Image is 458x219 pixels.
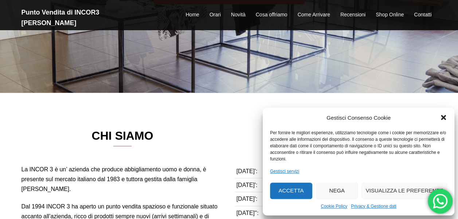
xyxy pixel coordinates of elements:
h3: ORARI APERTURA [235,129,437,146]
a: Orari [210,11,221,19]
a: Come Arrivare [297,11,330,19]
a: Privacy & Gestione dati [351,203,396,210]
td: [DATE]': [235,178,317,192]
p: La INCOR 3 è un’ azienda che produce abbigliamento uomo e donna, è presente sul mercato italiano ... [21,164,224,194]
td: [DATE]': [235,192,317,206]
a: Shop Online [376,11,404,19]
button: Accetta [270,183,312,199]
div: Chiudi la finestra di dialogo [440,114,447,121]
div: Per fornire le migliori esperienze, utilizziamo tecnologie come i cookie per memorizzare e/o acce... [270,130,446,162]
a: Novità [231,11,246,19]
a: Cosa offriamo [256,11,287,19]
h3: CHI SIAMO [21,129,224,146]
a: Contatti [414,11,431,19]
td: [DATE]': [235,164,317,178]
div: Gestisci Consenso Cookie [326,113,391,123]
button: Visualizza le preferenze [361,183,447,199]
a: Home [185,11,199,19]
div: 'Hai [428,189,453,214]
a: Cookie Policy [321,203,347,210]
a: Gestisci servizi [270,168,299,175]
button: Nega [316,183,358,199]
a: Recensioni [340,11,365,19]
h2: Punto Vendita di INCOR3 [PERSON_NAME] [21,7,153,28]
